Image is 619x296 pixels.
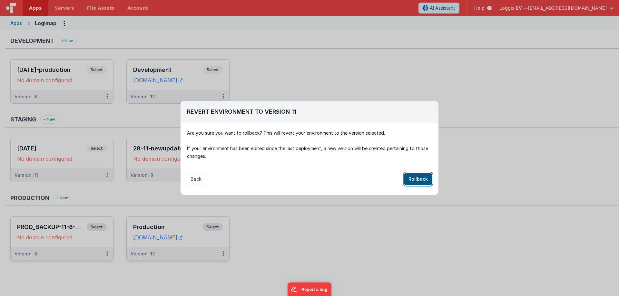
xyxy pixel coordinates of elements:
[187,129,432,137] p: Are you sure you want to rollback? This will revert your environment to the version selected.
[404,173,432,185] button: Rollback
[187,107,432,116] h2: Revert Environment To Version 11
[187,145,432,160] p: If your environment has been edited since the last deployment, a new version will be created pert...
[288,282,332,296] iframe: Marker.io feedback button
[187,173,205,185] button: Back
